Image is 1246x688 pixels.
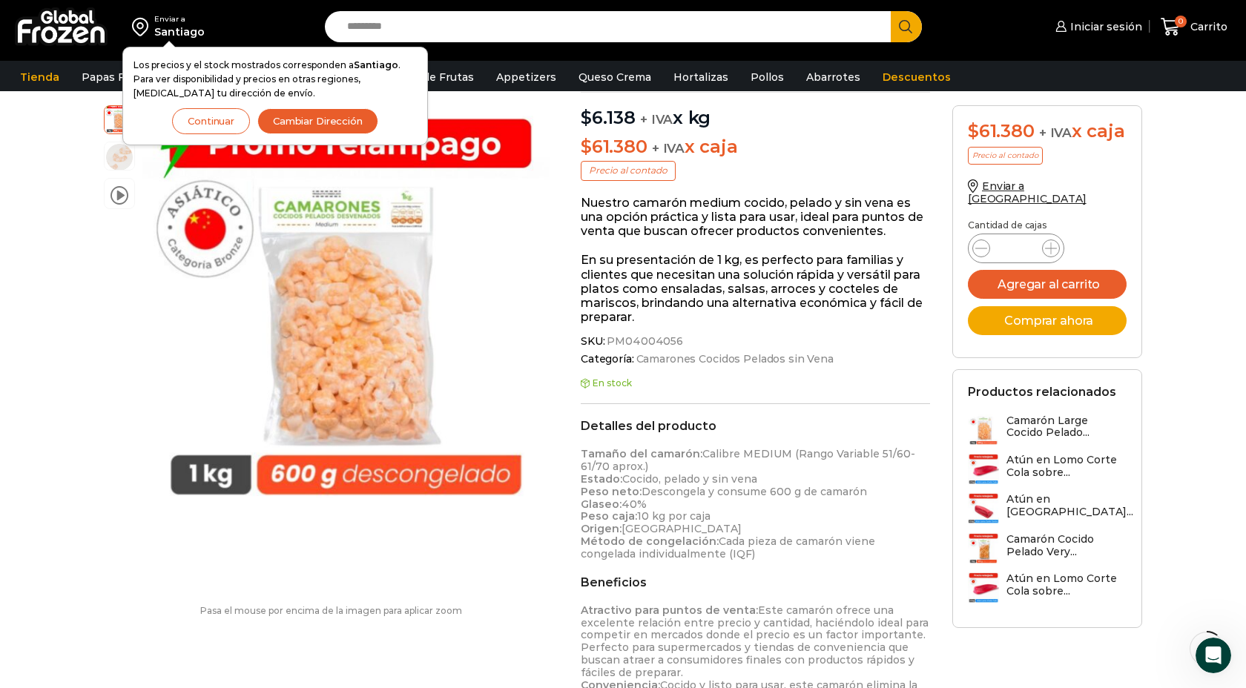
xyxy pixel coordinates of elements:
bdi: 61.380 [968,120,1034,142]
h3: Atún en [GEOGRAPHIC_DATA]... [1006,493,1133,518]
span: Categoría: [581,353,930,365]
img: address-field-icon.svg [132,14,154,39]
p: Precio al contado [968,147,1043,165]
a: Queso Crema [571,63,659,91]
bdi: 6.138 [581,107,636,128]
p: En stock [581,378,930,388]
p: Nuestro camarón medium cocido, pelado y sin vena es una opción práctica y lista para usar, ideal ... [581,196,930,239]
button: Cambiar Dirección [257,108,378,134]
span: + IVA [640,112,673,127]
span: 0 [1175,16,1187,27]
span: camaron medium bronze [105,142,134,172]
span: $ [581,107,592,128]
button: Search button [891,11,922,42]
h2: Beneficios [581,575,930,589]
span: SKU: [581,335,930,348]
a: Abarrotes [799,63,868,91]
h2: Productos relacionados [968,385,1116,399]
p: Calibre MEDIUM (Rango Variable 51/60- 61/70 aprox.) Cocido, pelado y sin vena Descongela y consum... [581,448,930,560]
h3: Camarón Cocido Pelado Very... [1006,533,1127,558]
a: Pollos [743,63,791,91]
h3: Atún en Lomo Corte Cola sobre... [1006,572,1127,598]
a: Atún en Lomo Corte Cola sobre... [968,454,1127,486]
button: Continuar [172,108,250,134]
iframe: Intercom live chat [1196,638,1231,673]
a: Camarones Cocidos Pelados sin Vena [634,353,834,365]
a: Iniciar sesión [1052,12,1142,42]
a: Descuentos [875,63,958,91]
strong: Atractivo para puntos de venta: [581,603,758,617]
strong: Santiago [354,59,398,70]
div: x caja [968,121,1127,142]
p: x kg [581,92,930,129]
h2: Detalles del producto [581,419,930,433]
bdi: 61.380 [581,136,647,157]
p: Precio al contado [581,161,676,180]
span: + IVA [1039,125,1072,140]
a: Enviar a [GEOGRAPHIC_DATA] [968,179,1087,205]
a: Camarón Large Cocido Pelado... [968,414,1127,446]
p: Cantidad de cajas [968,220,1127,231]
a: Tienda [13,63,67,91]
button: Agregar al carrito [968,270,1127,299]
span: relampago medium [105,104,134,133]
strong: Tamaño del camarón: [581,447,702,460]
a: Atún en Lomo Corte Cola sobre... [968,572,1127,604]
span: + IVA [652,141,685,156]
span: PM04004056 [604,335,683,348]
strong: Estado: [581,472,622,486]
a: Papas Fritas [74,63,156,91]
p: Pasa el mouse por encima de la imagen para aplicar zoom [104,606,558,616]
p: Los precios y el stock mostrados corresponden a . Para ver disponibilidad y precios en otras regi... [133,58,417,101]
strong: Método de congelación: [581,535,719,548]
a: Appetizers [489,63,564,91]
h3: Atún en Lomo Corte Cola sobre... [1006,454,1127,479]
strong: Glaseo: [581,497,622,511]
a: Hortalizas [666,63,736,91]
span: Carrito [1187,19,1227,34]
strong: Peso caja: [581,509,637,523]
span: $ [968,120,979,142]
div: Enviar a [154,14,205,24]
a: Atún en [GEOGRAPHIC_DATA]... [968,493,1133,525]
span: Iniciar sesión [1067,19,1142,34]
a: Pulpa de Frutas [381,63,481,91]
h3: Camarón Large Cocido Pelado... [1006,414,1127,440]
a: Camarón Cocido Pelado Very... [968,533,1127,565]
p: En su presentación de 1 kg, es perfecto para familias y clientes que necesitan una solución rápid... [581,253,930,324]
button: Comprar ahora [968,306,1127,335]
a: 0 Carrito [1157,10,1231,44]
p: x caja [581,136,930,158]
strong: Origen: [581,522,622,535]
strong: Peso neto: [581,485,642,498]
div: Santiago [154,24,205,39]
input: Product quantity [1002,238,1030,259]
span: $ [581,136,592,157]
